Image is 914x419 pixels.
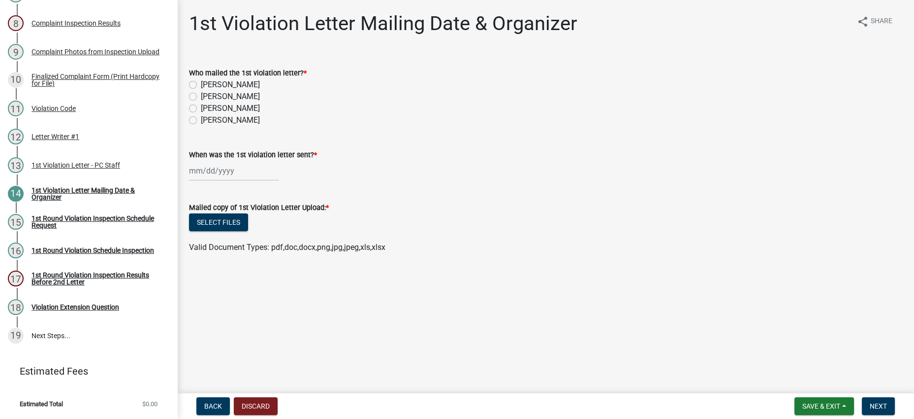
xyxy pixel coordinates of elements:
div: Letter Writer #1 [32,133,79,140]
div: 15 [8,214,24,230]
div: 1st Round Violation Inspection Results Before 2nd Letter [32,272,161,285]
div: 18 [8,299,24,315]
i: share [857,16,869,28]
button: Back [196,397,230,415]
span: Save & Exit [802,402,840,410]
div: Complaint Inspection Results [32,20,121,27]
label: [PERSON_NAME] [201,91,260,103]
span: Next [870,402,887,410]
div: 13 [8,157,24,173]
div: Violation Code [32,105,76,112]
div: 14 [8,186,24,202]
button: Select files [189,213,248,231]
div: 17 [8,271,24,286]
button: Discard [234,397,278,415]
div: 1st Round Violation Schedule Inspection [32,247,154,254]
div: 16 [8,243,24,258]
span: Share [871,16,892,28]
a: Estimated Fees [8,361,161,381]
span: Valid Document Types: pdf,doc,docx,png,jpg,jpeg,xls,xlsx [189,243,385,252]
div: Violation Extension Question [32,304,119,311]
button: Next [862,397,895,415]
input: mm/dd/yyyy [189,161,279,181]
div: Finalized Complaint Form (Print Hardcopy for File) [32,73,161,87]
label: [PERSON_NAME] [201,103,260,114]
label: Mailed copy of 1st Violation Letter Upload: [189,205,329,211]
div: 1st Round Violation Inspection Schedule Request [32,215,161,229]
div: 8 [8,15,24,31]
label: Who mailed the 1st violation letter? [189,70,307,77]
span: $0.00 [142,401,158,407]
div: 9 [8,44,24,60]
label: When was the 1st violation letter sent? [189,152,317,159]
span: Estimated Total [20,401,63,407]
button: Save & Exit [794,397,854,415]
div: 11 [8,101,24,116]
div: 19 [8,328,24,344]
label: [PERSON_NAME] [201,114,260,126]
h1: 1st Violation Letter Mailing Date & Organizer [189,12,577,35]
div: Complaint Photos from Inspection Upload [32,48,159,55]
div: 1st Violation Letter Mailing Date & Organizer [32,187,161,201]
div: 1st Violation Letter - PC Staff [32,162,120,169]
div: 10 [8,72,24,88]
button: shareShare [849,12,900,31]
span: Back [204,402,222,410]
label: [PERSON_NAME] [201,79,260,91]
div: 12 [8,129,24,144]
